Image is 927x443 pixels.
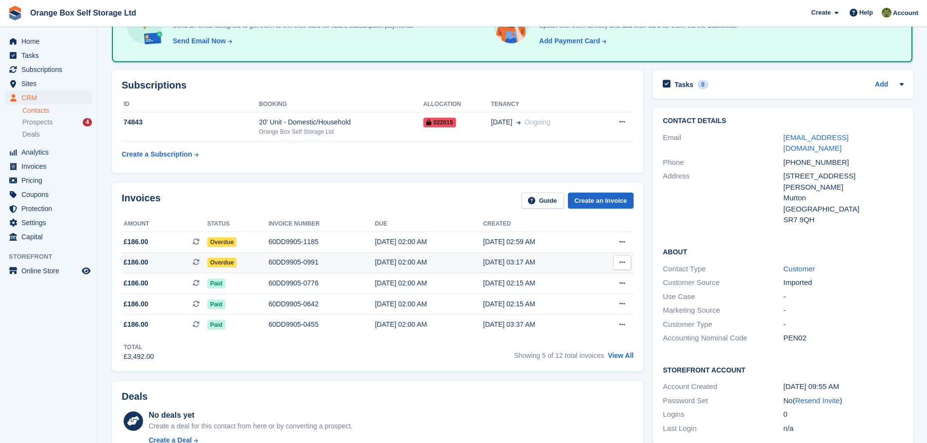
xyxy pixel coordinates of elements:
div: [GEOGRAPHIC_DATA] [783,204,904,215]
span: Invoices [21,159,80,173]
span: Home [21,35,80,48]
div: Contact Type [663,264,783,275]
h2: About [663,247,904,256]
div: [DATE] 02:00 AM [375,299,483,309]
div: Imported [783,277,904,288]
a: menu [5,63,92,76]
img: stora-icon-8386f47178a22dfd0bd8f6a31ec36ba5ce8667c1dd55bd0f319d3a0aa187defe.svg [8,6,22,20]
h2: Contact Details [663,117,904,125]
a: menu [5,264,92,278]
div: Murton [783,193,904,204]
div: Customer Type [663,319,783,330]
div: [DATE] 02:00 AM [375,257,483,267]
div: Customer Source [663,277,783,288]
div: - [783,291,904,302]
a: Add [875,79,888,90]
h2: Storefront Account [663,365,904,374]
th: Invoice number [269,216,375,232]
th: Status [207,216,269,232]
a: menu [5,49,92,62]
span: ( ) [793,396,842,405]
div: 74843 [122,117,259,127]
div: Logins [663,409,783,420]
th: Booking [259,97,423,112]
a: Create an Invoice [568,193,634,209]
span: Paid [207,320,225,330]
a: Add Payment Card [535,36,607,46]
a: menu [5,35,92,48]
a: Prospects 4 [22,117,92,127]
a: Orange Box Self Storage Ltd [26,5,140,21]
div: - [783,319,904,330]
span: Prospects [22,118,53,127]
span: £186.00 [124,257,148,267]
a: Create a Subscription [122,145,199,163]
span: Create [811,8,831,18]
div: Use Case [663,291,783,302]
div: Orange Box Self Storage Ltd [259,127,423,136]
div: Accounting Nominal Code [663,333,783,344]
div: [DATE] 02:00 AM [375,237,483,247]
span: Overdue [207,258,237,267]
div: Email [663,132,783,154]
span: Coupons [21,188,80,201]
span: Online Store [21,264,80,278]
span: Help [859,8,873,18]
span: Tasks [21,49,80,62]
div: 60DD9905-0776 [269,278,375,288]
a: View All [608,352,634,359]
div: Create a deal for this contact from here or by converting a prospect. [148,421,352,431]
a: menu [5,159,92,173]
a: menu [5,202,92,215]
div: [DATE] 03:17 AM [483,257,591,267]
span: Sites [21,77,80,90]
span: Subscriptions [21,63,80,76]
div: Total [124,343,154,352]
h2: Invoices [122,193,161,209]
div: [DATE] 03:37 AM [483,319,591,330]
span: [DATE] [491,117,512,127]
a: Deals [22,129,92,140]
div: Phone [663,157,783,168]
div: No deals yet [148,409,352,421]
img: Pippa White [882,8,891,18]
div: 60DD9905-1185 [269,237,375,247]
div: Account Created [663,381,783,392]
div: 4 [83,118,92,126]
div: £3,492.00 [124,352,154,362]
div: [DATE] 02:00 AM [375,319,483,330]
h2: Tasks [674,80,693,89]
div: - [783,305,904,316]
div: No [783,395,904,407]
div: SR7 9QH [783,214,904,226]
span: £186.00 [124,299,148,309]
a: Guide [521,193,564,209]
a: [EMAIL_ADDRESS][DOMAIN_NAME] [783,133,849,153]
th: Allocation [423,97,491,112]
span: £186.00 [124,237,148,247]
a: menu [5,91,92,105]
span: Protection [21,202,80,215]
div: [DATE] 09:55 AM [783,381,904,392]
h2: Subscriptions [122,80,634,91]
div: [PHONE_NUMBER] [783,157,904,168]
th: Amount [122,216,207,232]
div: 0 [783,409,904,420]
th: ID [122,97,259,112]
span: Deals [22,130,40,139]
a: menu [5,77,92,90]
div: [DATE] 02:15 AM [483,299,591,309]
div: [STREET_ADDRESS][PERSON_NAME] [783,171,904,193]
div: Marketing Source [663,305,783,316]
div: Address [663,171,783,226]
th: Due [375,216,483,232]
div: Send Email Now [173,36,226,46]
h2: Deals [122,391,147,402]
a: menu [5,174,92,187]
span: Settings [21,216,80,230]
span: Capital [21,230,80,244]
a: menu [5,216,92,230]
a: menu [5,230,92,244]
div: PEN02 [783,333,904,344]
div: [DATE] 02:00 AM [375,278,483,288]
